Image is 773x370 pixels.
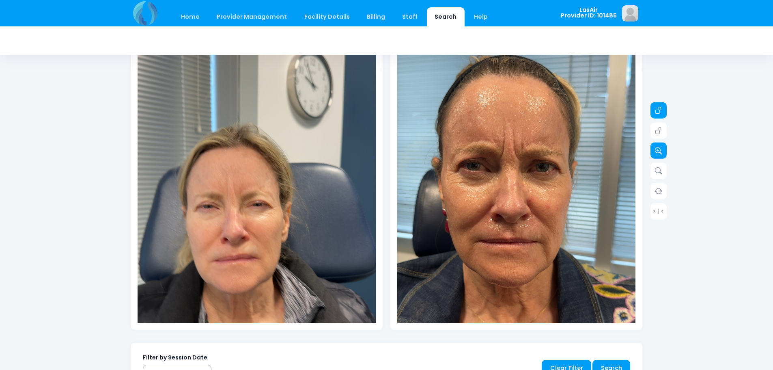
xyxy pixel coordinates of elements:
[296,7,357,26] a: Facility Details
[359,7,393,26] a: Billing
[209,7,295,26] a: Provider Management
[561,7,617,19] span: LasAir Provider ID: 101485
[466,7,495,26] a: Help
[650,203,667,219] a: > | <
[394,7,426,26] a: Staff
[143,353,207,362] label: Filter by Session Date
[173,7,208,26] a: Home
[622,5,638,22] img: image
[427,7,465,26] a: Search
